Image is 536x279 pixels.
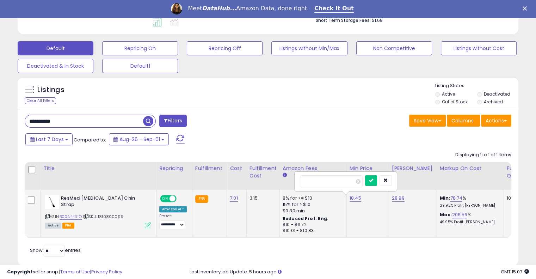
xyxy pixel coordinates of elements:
h5: Listings [37,85,64,95]
button: Repricing On [102,41,178,55]
div: Fulfillment [195,165,224,172]
button: Deactivated & In Stock [18,59,93,73]
button: Actions [481,115,511,127]
a: B00N44IL1O [60,214,82,220]
span: $1.68 [372,17,383,24]
div: % [440,212,498,225]
small: Amazon Fees. [283,172,287,178]
div: 3.15 [249,195,274,201]
div: [PERSON_NAME] [392,165,434,172]
div: Meet Amazon Data, done right. [188,5,309,12]
span: OFF [175,195,187,201]
button: Save View [409,115,446,127]
b: Reduced Prof. Rng. [283,216,329,222]
b: ResMed [MEDICAL_DATA] Chin Strap [61,195,147,210]
label: Active [442,91,455,97]
span: Columns [451,117,474,124]
div: Last InventoryLab Update: 5 hours ago. [190,269,529,275]
p: Listing States: [435,83,518,89]
span: ON [161,195,170,201]
div: 15% for > $10 [283,201,341,208]
div: $0.30 min [283,208,341,214]
b: Short Term Storage Fees: [316,17,371,23]
button: Default [18,41,93,55]
button: Last 7 Days [25,133,73,145]
button: Filters [159,115,187,127]
div: seller snap | | [7,269,122,275]
span: Aug-26 - Sep-01 [119,136,160,143]
div: Amazon AI * [159,206,187,212]
button: Listings without Min/Max [271,41,347,55]
span: FBA [62,223,74,229]
a: Check It Out [314,5,354,13]
div: Title [43,165,153,172]
div: ASIN: [45,195,151,228]
div: Fulfillment Cost [249,165,277,180]
div: $10 - $11.72 [283,222,341,228]
a: 28.99 [392,195,405,202]
small: FBA [195,195,208,203]
span: Show: entries [30,247,81,254]
img: Profile image for Georgie [171,3,182,14]
div: % [440,195,498,208]
span: 2025-09-9 15:07 GMT [501,268,529,275]
div: Preset: [159,214,187,230]
div: Displaying 1 to 1 of 1 items [455,152,511,158]
button: Default1 [102,59,178,73]
img: 31CPeWsKCFL._SL40_.jpg [45,195,59,209]
i: DataHub... [202,5,236,12]
a: 7.01 [230,195,238,202]
p: 49.95% Profit [PERSON_NAME] [440,220,498,225]
div: Clear All Filters [25,97,56,104]
div: Repricing [159,165,189,172]
button: Aug-26 - Sep-01 [109,133,169,145]
button: Listings without Cost [441,41,517,55]
span: Last 7 Days [36,136,64,143]
span: Compared to: [74,137,106,143]
button: Repricing Off [187,41,263,55]
a: Privacy Policy [91,268,122,275]
th: The percentage added to the cost of goods (COGS) that forms the calculator for Min & Max prices. [437,162,504,190]
div: Close [523,6,530,11]
label: Out of Stock [442,99,468,105]
div: Fulfillable Quantity [507,165,531,180]
a: 78.74 [450,195,462,202]
b: Min: [440,195,450,201]
span: All listings currently available for purchase on Amazon [45,223,61,229]
b: Max: [440,211,452,218]
label: Deactivated [483,91,510,97]
div: 8% for <= $10 [283,195,341,201]
button: Non Competitive [356,41,432,55]
a: 206.56 [452,211,467,218]
div: Amazon Fees [283,165,344,172]
button: Columns [447,115,480,127]
div: 103 [507,195,529,201]
div: Min Price [350,165,386,172]
div: Cost [230,165,244,172]
p: 29.92% Profit [PERSON_NAME] [440,203,498,208]
span: | SKU: 1810800099 [83,214,123,219]
div: $10.01 - $10.83 [283,228,341,234]
div: Markup on Cost [440,165,501,172]
a: Terms of Use [60,268,90,275]
a: 18.45 [350,195,361,202]
label: Archived [483,99,503,105]
strong: Copyright [7,268,33,275]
